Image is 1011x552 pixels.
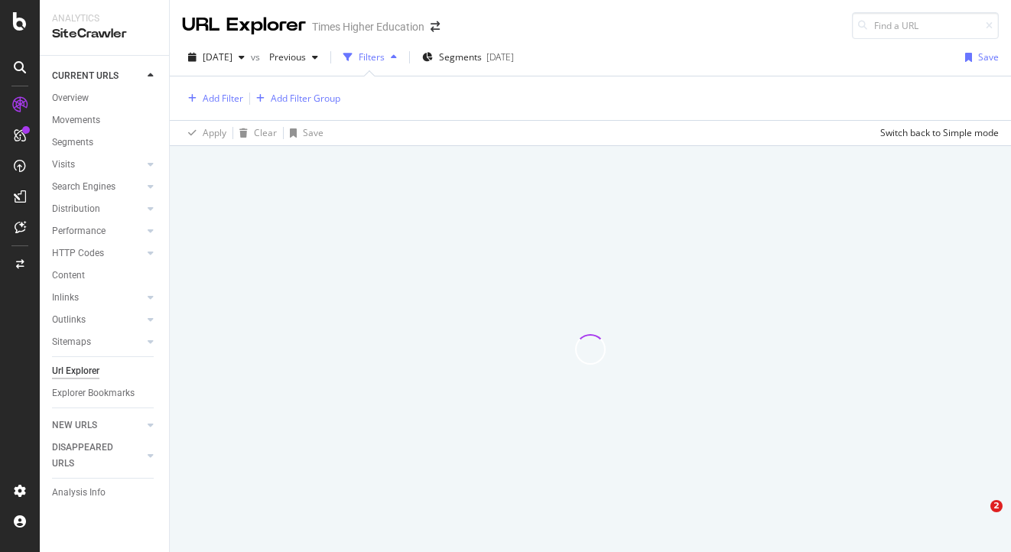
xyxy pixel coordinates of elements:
[182,89,243,108] button: Add Filter
[990,500,1003,512] span: 2
[52,385,158,401] a: Explorer Bookmarks
[52,135,93,151] div: Segments
[486,50,514,63] div: [DATE]
[52,485,158,501] a: Analysis Info
[337,45,403,70] button: Filters
[431,21,440,32] div: arrow-right-arrow-left
[182,121,226,145] button: Apply
[284,121,323,145] button: Save
[312,19,424,34] div: Times Higher Education
[182,12,306,38] div: URL Explorer
[416,45,520,70] button: Segments[DATE]
[52,245,143,261] a: HTTP Codes
[52,68,143,84] a: CURRENT URLS
[52,312,86,328] div: Outlinks
[52,245,104,261] div: HTTP Codes
[52,223,106,239] div: Performance
[52,268,158,284] a: Content
[52,179,115,195] div: Search Engines
[52,135,158,151] a: Segments
[52,363,99,379] div: Url Explorer
[52,12,157,25] div: Analytics
[203,50,232,63] span: 2025 Sep. 12th
[263,50,306,63] span: Previous
[52,157,75,173] div: Visits
[52,334,91,350] div: Sitemaps
[52,112,158,128] a: Movements
[250,89,340,108] button: Add Filter Group
[359,50,385,63] div: Filters
[52,417,97,433] div: NEW URLS
[182,45,251,70] button: [DATE]
[959,500,996,537] iframe: Intercom live chat
[251,50,263,63] span: vs
[233,121,277,145] button: Clear
[52,290,79,306] div: Inlinks
[978,50,999,63] div: Save
[303,126,323,139] div: Save
[52,363,158,379] a: Url Explorer
[874,121,999,145] button: Switch back to Simple mode
[203,126,226,139] div: Apply
[52,440,143,472] a: DISAPPEARED URLS
[52,201,100,217] div: Distribution
[271,92,340,105] div: Add Filter Group
[52,268,85,284] div: Content
[203,92,243,105] div: Add Filter
[439,50,482,63] span: Segments
[254,126,277,139] div: Clear
[52,312,143,328] a: Outlinks
[52,157,143,173] a: Visits
[52,68,119,84] div: CURRENT URLS
[52,112,100,128] div: Movements
[52,223,143,239] a: Performance
[52,440,129,472] div: DISAPPEARED URLS
[52,385,135,401] div: Explorer Bookmarks
[52,417,143,433] a: NEW URLS
[52,334,143,350] a: Sitemaps
[52,90,158,106] a: Overview
[52,290,143,306] a: Inlinks
[263,45,324,70] button: Previous
[52,25,157,43] div: SiteCrawler
[52,90,89,106] div: Overview
[852,12,999,39] input: Find a URL
[959,45,999,70] button: Save
[52,201,143,217] a: Distribution
[880,126,999,139] div: Switch back to Simple mode
[52,485,106,501] div: Analysis Info
[52,179,143,195] a: Search Engines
